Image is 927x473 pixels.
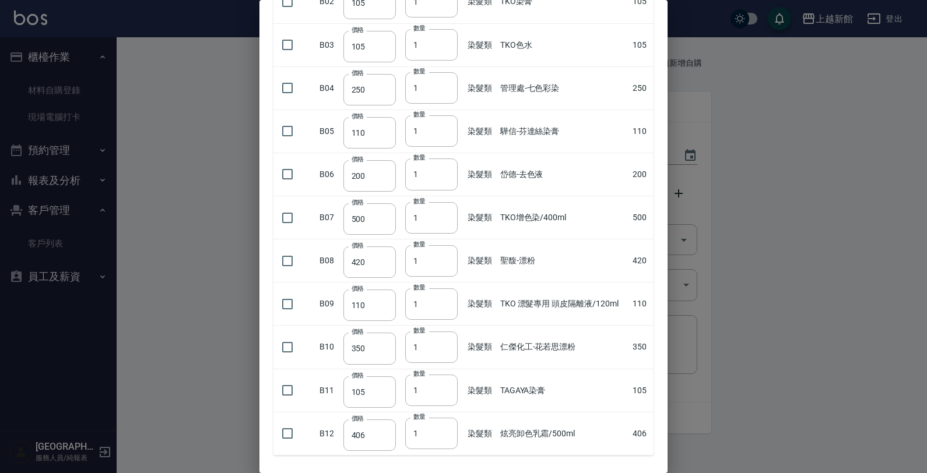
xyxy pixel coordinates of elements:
td: TKO 漂髮專用 頭皮隔離液/120ml [497,283,630,326]
td: 染髮類 [465,153,497,196]
td: 驊信-芬達絲染膏 [497,110,630,153]
td: 染髮類 [465,196,497,239]
td: B12 [317,412,340,455]
td: 110 [630,283,654,326]
label: 價格 [352,371,364,380]
td: 105 [630,23,654,66]
td: TAGAYA染膏 [497,369,630,412]
td: B06 [317,153,340,196]
td: 350 [630,326,654,369]
td: B11 [317,369,340,412]
label: 數量 [413,67,426,76]
label: 數量 [413,110,426,119]
td: 110 [630,110,654,153]
label: 數量 [413,412,426,421]
label: 數量 [413,326,426,335]
td: 染髮類 [465,23,497,66]
td: 聖馥-漂粉 [497,239,630,283]
td: 染髮類 [465,283,497,326]
label: 數量 [413,369,426,378]
td: 406 [630,412,654,455]
td: B09 [317,283,340,326]
td: 染髮類 [465,66,497,110]
td: B03 [317,23,340,66]
td: 500 [630,196,654,239]
label: 價格 [352,327,364,336]
td: TKO色水 [497,23,630,66]
label: 數量 [413,24,426,33]
label: 數量 [413,197,426,206]
td: 染髮類 [465,110,497,153]
td: B10 [317,326,340,369]
td: 420 [630,239,654,283]
label: 數量 [413,240,426,249]
label: 數量 [413,283,426,292]
label: 價格 [352,69,364,77]
label: 價格 [352,155,364,164]
td: 染髮類 [465,326,497,369]
td: 染髮類 [465,412,497,455]
label: 價格 [352,241,364,250]
td: 炫亮卸色乳霜/500ml [497,412,630,455]
td: 200 [630,153,654,196]
label: 價格 [352,414,364,423]
td: B07 [317,196,340,239]
td: B08 [317,239,340,283]
label: 價格 [352,198,364,207]
td: 染髮類 [465,239,497,283]
label: 價格 [352,112,364,121]
td: 105 [630,369,654,412]
label: 價格 [352,26,364,34]
td: B05 [317,110,340,153]
label: 數量 [413,153,426,162]
label: 價格 [352,284,364,293]
td: 染髮類 [465,369,497,412]
td: 管理處-七色彩染 [497,66,630,110]
td: 岱德-去色液 [497,153,630,196]
td: 仁傑化工-花若思漂粉 [497,326,630,369]
td: 250 [630,66,654,110]
td: B04 [317,66,340,110]
td: TKO增色染/400ml [497,196,630,239]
